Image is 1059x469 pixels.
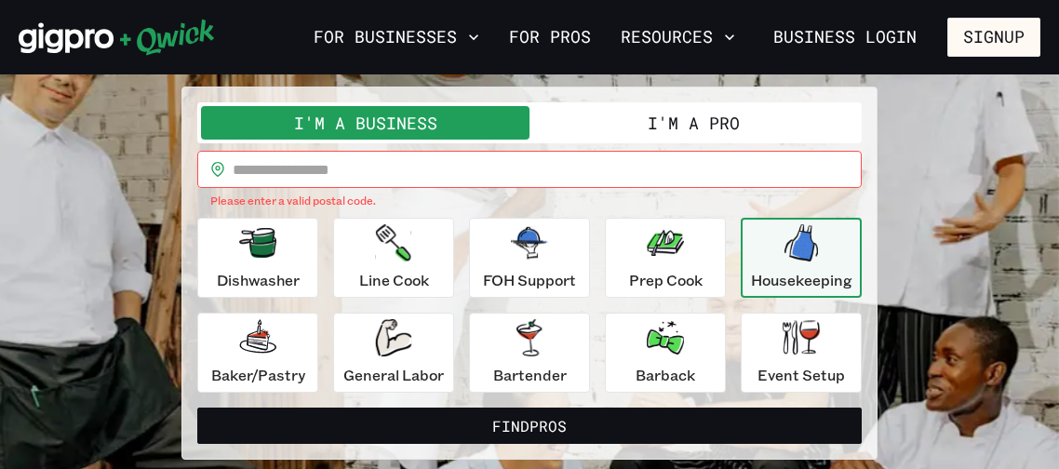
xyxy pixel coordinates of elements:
button: FOH Support [469,218,590,298]
p: General Labor [343,364,444,386]
button: Prep Cook [605,218,726,298]
p: Please enter a valid postal code. [210,192,849,210]
p: Barback [636,364,695,386]
p: Bartender [493,364,567,386]
p: Dishwasher [217,269,300,291]
button: Resources [613,21,743,53]
p: Prep Cook [629,269,703,291]
button: General Labor [333,313,454,393]
button: Dishwasher [197,218,318,298]
p: Housekeeping [751,269,852,291]
button: For Businesses [306,21,487,53]
p: Line Cook [359,269,429,291]
p: FOH Support [483,269,576,291]
button: Event Setup [741,313,862,393]
button: Bartender [469,313,590,393]
a: Business Login [757,18,932,57]
button: I'm a Pro [529,106,858,140]
button: Signup [947,18,1040,57]
button: Line Cook [333,218,454,298]
button: I'm a Business [201,106,529,140]
p: Event Setup [757,364,845,386]
a: For Pros [502,21,598,53]
button: FindPros [197,408,862,445]
button: Housekeeping [741,218,862,298]
button: Barback [605,313,726,393]
button: Baker/Pastry [197,313,318,393]
p: Baker/Pastry [211,364,305,386]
